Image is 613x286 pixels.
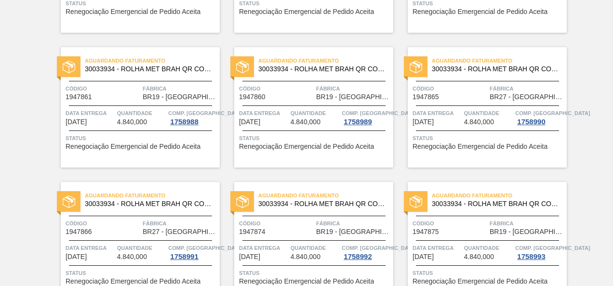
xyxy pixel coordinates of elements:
span: Renegociação Emergencial de Pedido Aceita [239,8,374,15]
span: Comp. Carga [515,108,590,118]
div: 1758989 [342,118,373,126]
div: 1758990 [515,118,547,126]
span: Status [66,133,217,143]
span: Aguardando Faturamento [258,56,393,65]
span: Quantidade [117,243,166,253]
span: Aguardando Faturamento [432,56,567,65]
a: statusAguardando Faturamento30033934 - ROLHA MET BRAH QR CODE 021CX105Código1947865FábricaBR27 - ... [393,47,567,168]
a: statusAguardando Faturamento30033934 - ROLHA MET BRAH QR CODE 021CX105Código1947861FábricaBR19 - ... [46,47,220,168]
span: Renegociação Emergencial de Pedido Aceita [413,278,547,285]
span: Renegociação Emergencial de Pedido Aceita [66,8,200,15]
span: Status [239,268,391,278]
span: Comp. Carga [515,243,590,253]
img: status [236,195,249,208]
span: Renegociação Emergencial de Pedido Aceita [239,278,374,285]
span: Renegociação Emergencial de Pedido Aceita [239,143,374,150]
span: Renegociação Emergencial de Pedido Aceita [66,143,200,150]
div: 1758991 [168,253,200,260]
span: 1947865 [413,93,439,101]
span: BR19 - Nova Rio [316,93,391,101]
span: Data entrega [239,243,288,253]
span: Quantidade [291,243,340,253]
span: 30033934 - ROLHA MET BRAH QR CODE 021CX105 [85,65,212,73]
img: status [236,61,249,73]
span: Status [66,268,217,278]
a: statusAguardando Faturamento30033934 - ROLHA MET BRAH QR CODE 021CX105Código1947860FábricaBR19 - ... [220,47,393,168]
a: Comp. [GEOGRAPHIC_DATA]1758988 [168,108,217,126]
span: Comp. Carga [168,243,243,253]
span: 15/11/2025 [413,118,434,126]
a: Comp. [GEOGRAPHIC_DATA]1758992 [342,243,391,260]
span: BR27 - Nova Minas [490,93,564,101]
a: Comp. [GEOGRAPHIC_DATA]1758991 [168,243,217,260]
span: 1947861 [66,93,92,101]
span: 30033934 - ROLHA MET BRAH QR CODE 021CX105 [85,200,212,208]
span: Status [413,133,564,143]
div: 1758993 [515,253,547,260]
span: Fábrica [143,219,217,228]
span: Fábrica [316,84,391,93]
span: 19/11/2025 [66,253,87,260]
div: 1758992 [342,253,373,260]
span: Fábrica [490,84,564,93]
span: Quantidade [464,243,513,253]
a: Comp. [GEOGRAPHIC_DATA]1758990 [515,108,564,126]
span: 4.840,000 [291,253,320,260]
span: 30033934 - ROLHA MET BRAH QR CODE 021CX105 [258,65,386,73]
span: 21/11/2025 [239,253,260,260]
span: Código [66,84,140,93]
span: Comp. Carga [168,108,243,118]
span: Código [239,219,314,228]
span: 4.840,000 [291,118,320,126]
span: Aguardando Faturamento [85,56,220,65]
span: Aguardando Faturamento [85,191,220,200]
span: Data entrega [66,243,115,253]
span: Data entrega [413,243,462,253]
a: Comp. [GEOGRAPHIC_DATA]1758989 [342,108,391,126]
span: Comp. Carga [342,108,416,118]
img: status [63,195,75,208]
span: 1947860 [239,93,266,101]
span: Data entrega [413,108,462,118]
span: 30033934 - ROLHA MET BRAH QR CODE 021CX105 [432,65,559,73]
span: 4.840,000 [464,253,494,260]
span: Renegociação Emergencial de Pedido Aceita [413,8,547,15]
span: 24/11/2025 [413,253,434,260]
span: Fábrica [490,219,564,228]
span: Fábrica [143,84,217,93]
span: BR19 - Nova Rio [143,93,217,101]
span: Fábrica [316,219,391,228]
div: 1758988 [168,118,200,126]
span: 1947874 [239,228,266,235]
span: 4.840,000 [117,253,147,260]
span: Comp. Carga [342,243,416,253]
span: Aguardando Faturamento [258,191,393,200]
span: Código [239,84,314,93]
span: Status [239,133,391,143]
span: Quantidade [291,108,340,118]
img: status [63,61,75,73]
span: 4.840,000 [464,118,494,126]
span: Código [413,219,487,228]
span: Código [413,84,487,93]
img: status [410,195,422,208]
span: 4.840,000 [117,118,147,126]
span: 30033934 - ROLHA MET BRAH QR CODE 021CX105 [432,200,559,208]
span: Aguardando Faturamento [432,191,567,200]
span: 1947866 [66,228,92,235]
span: Renegociação Emergencial de Pedido Aceita [66,278,200,285]
span: Renegociação Emergencial de Pedido Aceita [413,143,547,150]
span: BR19 - Nova Rio [490,228,564,235]
span: 13/11/2025 [239,118,260,126]
span: Status [413,268,564,278]
a: Comp. [GEOGRAPHIC_DATA]1758993 [515,243,564,260]
span: Data entrega [66,108,115,118]
span: BR27 - Nova Minas [143,228,217,235]
span: Código [66,219,140,228]
span: 13/11/2025 [66,118,87,126]
img: status [410,61,422,73]
span: Data entrega [239,108,288,118]
span: BR19 - Nova Rio [316,228,391,235]
span: 30033934 - ROLHA MET BRAH QR CODE 021CX105 [258,200,386,208]
span: Quantidade [117,108,166,118]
